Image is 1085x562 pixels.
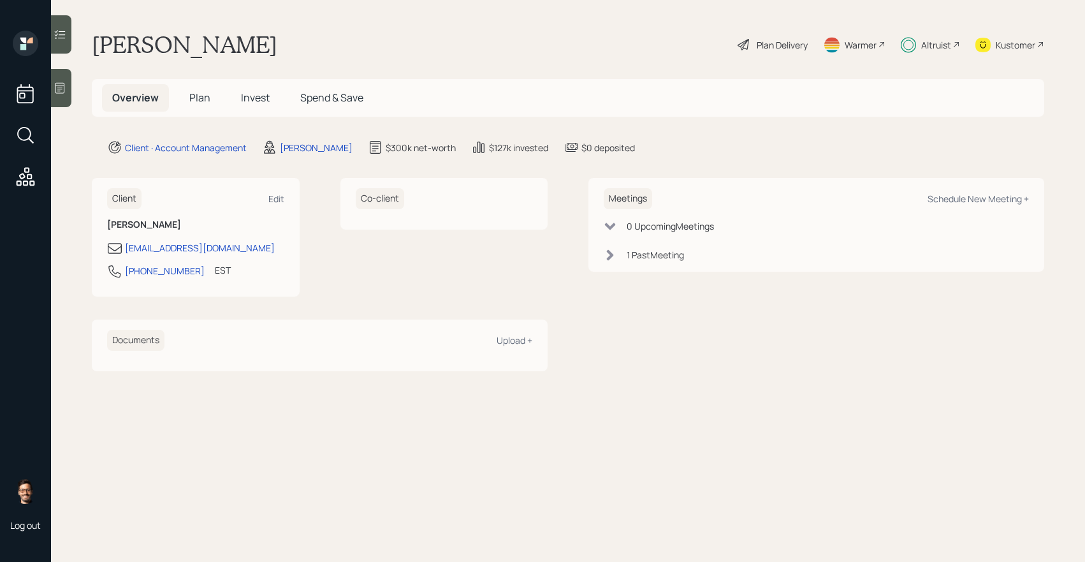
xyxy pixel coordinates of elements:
h6: Meetings [604,188,652,209]
div: Warmer [845,38,877,52]
div: $127k invested [489,141,548,154]
div: [PERSON_NAME] [280,141,353,154]
div: [EMAIL_ADDRESS][DOMAIN_NAME] [125,241,275,255]
div: Client · Account Management [125,141,247,154]
div: 1 Past Meeting [627,248,684,262]
h6: Co-client [356,188,404,209]
h6: [PERSON_NAME] [107,219,284,230]
span: Plan [189,91,210,105]
img: sami-boghos-headshot.png [13,478,38,504]
div: EST [215,263,231,277]
div: Plan Delivery [757,38,808,52]
span: Invest [241,91,270,105]
span: Spend & Save [300,91,363,105]
div: Kustomer [996,38,1035,52]
div: Upload + [497,334,532,346]
div: Schedule New Meeting + [928,193,1029,205]
div: 0 Upcoming Meeting s [627,219,714,233]
div: Altruist [921,38,951,52]
div: Log out [10,519,41,531]
span: Overview [112,91,159,105]
h1: [PERSON_NAME] [92,31,277,59]
div: $0 deposited [581,141,635,154]
div: $300k net-worth [386,141,456,154]
div: Edit [268,193,284,205]
h6: Documents [107,330,164,351]
div: [PHONE_NUMBER] [125,264,205,277]
h6: Client [107,188,142,209]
